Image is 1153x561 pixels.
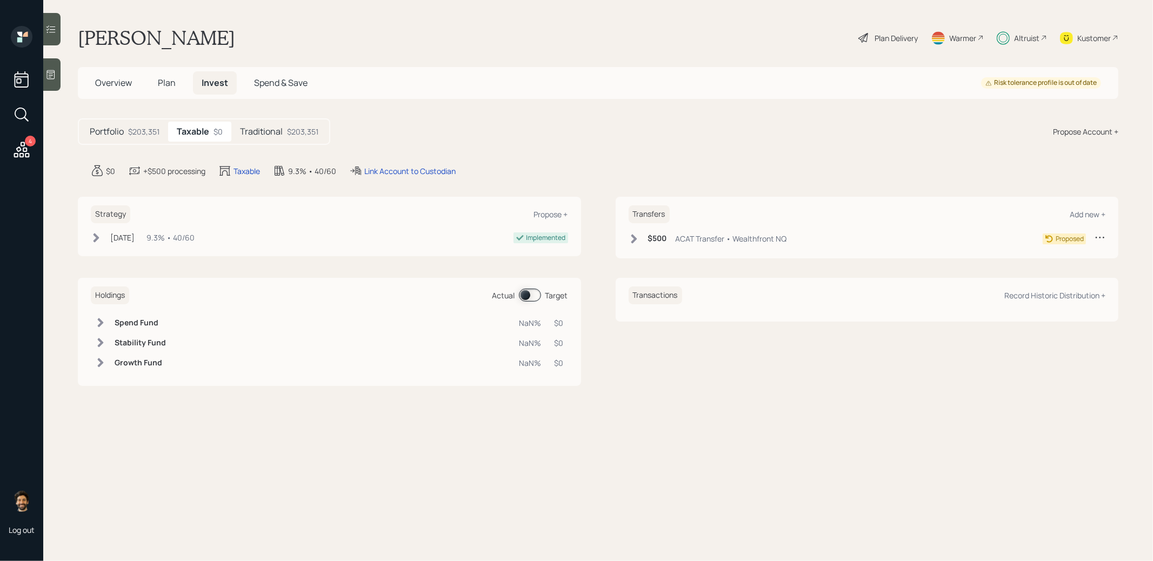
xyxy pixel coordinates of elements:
div: $203,351 [128,126,159,137]
h6: Growth Fund [115,358,166,368]
div: NaN% [519,357,542,369]
div: Implemented [526,233,566,243]
h6: Stability Fund [115,338,166,348]
h6: Transactions [629,286,682,304]
h5: Taxable [177,126,209,137]
div: 9.3% • 40/60 [288,165,336,177]
div: NaN% [519,317,542,329]
h5: Traditional [240,126,283,137]
div: $0 [106,165,115,177]
div: Taxable [234,165,260,177]
div: $0 [555,357,564,369]
div: 4 [25,136,36,146]
div: ACAT Transfer • Wealthfront NQ [676,233,787,244]
h6: Holdings [91,286,129,304]
h1: [PERSON_NAME] [78,26,235,50]
div: Record Historic Distribution + [1004,290,1105,300]
h6: Spend Fund [115,318,166,328]
div: Warmer [949,32,976,44]
span: Overview [95,77,132,89]
div: NaN% [519,337,542,349]
div: $0 [214,126,223,137]
span: Plan [158,77,176,89]
div: Altruist [1014,32,1039,44]
span: Spend & Save [254,77,308,89]
div: +$500 processing [143,165,205,177]
div: Propose + [534,209,568,219]
img: eric-schwartz-headshot.png [11,490,32,512]
div: Propose Account + [1053,126,1118,137]
h6: Strategy [91,205,130,223]
div: Plan Delivery [875,32,918,44]
div: Risk tolerance profile is out of date [985,78,1097,88]
div: 9.3% • 40/60 [146,232,195,243]
div: Actual [492,290,515,301]
div: Proposed [1056,234,1084,244]
div: $0 [555,337,564,349]
h5: Portfolio [90,126,124,137]
h6: $500 [648,234,667,243]
h6: Transfers [629,205,670,223]
div: Kustomer [1077,32,1111,44]
div: $203,351 [287,126,318,137]
div: Add new + [1070,209,1105,219]
div: Link Account to Custodian [364,165,456,177]
div: Log out [9,525,35,535]
div: Target [545,290,568,301]
span: Invest [202,77,228,89]
div: [DATE] [110,232,135,243]
div: $0 [555,317,564,329]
